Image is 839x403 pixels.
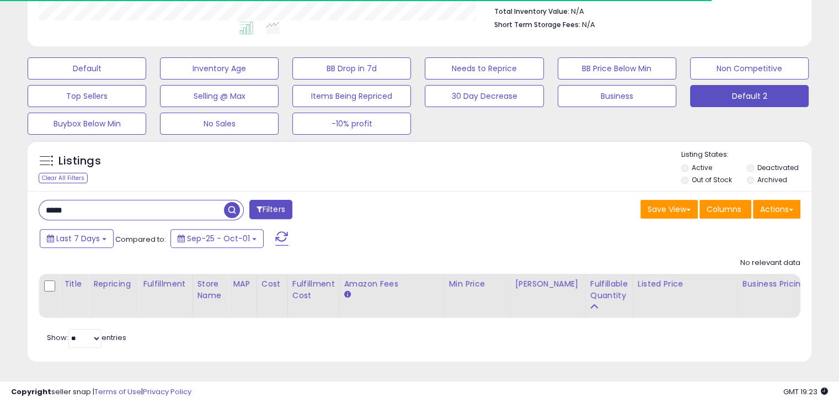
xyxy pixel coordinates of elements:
[292,57,411,79] button: BB Drop in 7d
[690,57,809,79] button: Non Competitive
[58,153,101,169] h5: Listings
[707,204,741,215] span: Columns
[40,229,114,248] button: Last 7 Days
[692,163,712,172] label: Active
[757,163,798,172] label: Deactivated
[11,387,191,397] div: seller snap | |
[28,113,146,135] button: Buybox Below Min
[187,233,250,244] span: Sep-25 - Oct-01
[39,173,88,183] div: Clear All Filters
[590,278,628,301] div: Fulfillable Quantity
[261,278,283,290] div: Cost
[344,290,351,300] small: Amazon Fees.
[783,386,828,397] span: 2025-10-9 19:23 GMT
[160,57,279,79] button: Inventory Age
[292,113,411,135] button: -10% profit
[143,386,191,397] a: Privacy Policy
[757,175,787,184] label: Archived
[449,278,506,290] div: Min Price
[197,278,224,301] div: Store Name
[753,200,800,219] button: Actions
[494,7,569,16] b: Total Inventory Value:
[115,234,166,245] span: Compared to:
[494,4,792,17] li: N/A
[233,278,252,290] div: MAP
[681,150,811,160] p: Listing States:
[638,278,733,290] div: Listed Price
[558,85,676,107] button: Business
[292,85,411,107] button: Items Being Repriced
[740,258,800,268] div: No relevant data
[690,85,809,107] button: Default 2
[425,57,543,79] button: Needs to Reprice
[47,332,126,343] span: Show: entries
[699,200,751,219] button: Columns
[292,278,335,301] div: Fulfillment Cost
[28,57,146,79] button: Default
[558,57,676,79] button: BB Price Below Min
[494,20,580,29] b: Short Term Storage Fees:
[93,278,133,290] div: Repricing
[344,278,440,290] div: Amazon Fees
[170,229,264,248] button: Sep-25 - Oct-01
[143,278,188,290] div: Fulfillment
[515,278,581,290] div: [PERSON_NAME]
[692,175,732,184] label: Out of Stock
[582,19,595,30] span: N/A
[425,85,543,107] button: 30 Day Decrease
[160,113,279,135] button: No Sales
[160,85,279,107] button: Selling @ Max
[640,200,698,219] button: Save View
[28,85,146,107] button: Top Sellers
[11,386,51,397] strong: Copyright
[56,233,100,244] span: Last 7 Days
[94,386,141,397] a: Terms of Use
[249,200,292,219] button: Filters
[64,278,84,290] div: Title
